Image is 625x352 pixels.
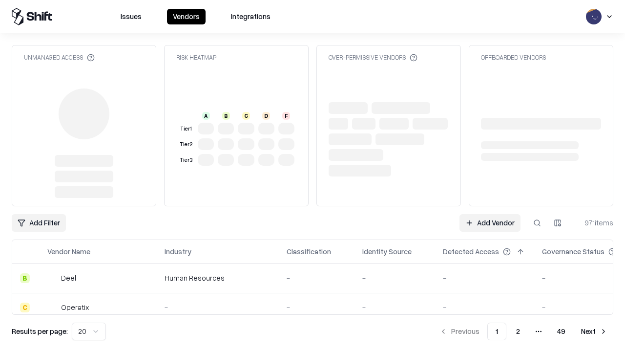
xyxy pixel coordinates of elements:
img: Operatix [47,303,57,312]
div: Industry [165,246,191,257]
div: Tier 1 [178,125,194,133]
div: Classification [287,246,331,257]
div: - [362,302,427,312]
div: Over-Permissive Vendors [329,53,417,62]
div: Operatix [61,302,89,312]
a: Add Vendor [459,214,521,232]
div: - [443,273,526,283]
div: B [20,273,30,283]
button: Next [575,323,613,340]
div: Identity Source [362,246,412,257]
div: - [287,302,347,312]
div: Risk Heatmap [176,53,216,62]
div: B [222,112,230,120]
nav: pagination [434,323,613,340]
div: Tier 2 [178,140,194,149]
button: Vendors [167,9,206,24]
button: Issues [115,9,147,24]
div: - [362,273,427,283]
button: Integrations [225,9,276,24]
div: Offboarded Vendors [481,53,546,62]
div: Deel [61,273,76,283]
button: 49 [549,323,573,340]
div: - [443,302,526,312]
div: D [262,112,270,120]
div: - [287,273,347,283]
div: Detected Access [443,246,499,257]
button: Add Filter [12,214,66,232]
div: C [242,112,250,120]
button: 2 [508,323,528,340]
div: Human Resources [165,273,271,283]
p: Results per page: [12,326,68,336]
div: Tier 3 [178,156,194,164]
div: C [20,303,30,312]
div: Vendor Name [47,246,90,257]
button: 1 [487,323,506,340]
div: Governance Status [542,246,604,257]
div: - [165,302,271,312]
div: Unmanaged Access [24,53,95,62]
div: A [202,112,210,120]
div: F [282,112,290,120]
img: Deel [47,273,57,283]
div: 971 items [574,218,613,228]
